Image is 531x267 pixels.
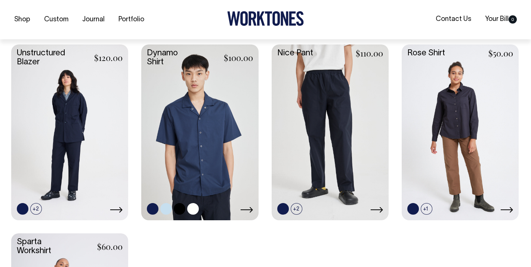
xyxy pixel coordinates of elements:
a: Custom [41,13,71,26]
span: +2 [30,203,42,215]
a: Portfolio [115,13,147,26]
a: Your Bill0 [482,13,520,25]
span: 0 [509,15,517,24]
span: +2 [291,203,302,215]
a: Journal [79,13,108,26]
a: Contact Us [433,13,474,25]
span: +1 [421,203,432,215]
a: Shop [11,13,33,26]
